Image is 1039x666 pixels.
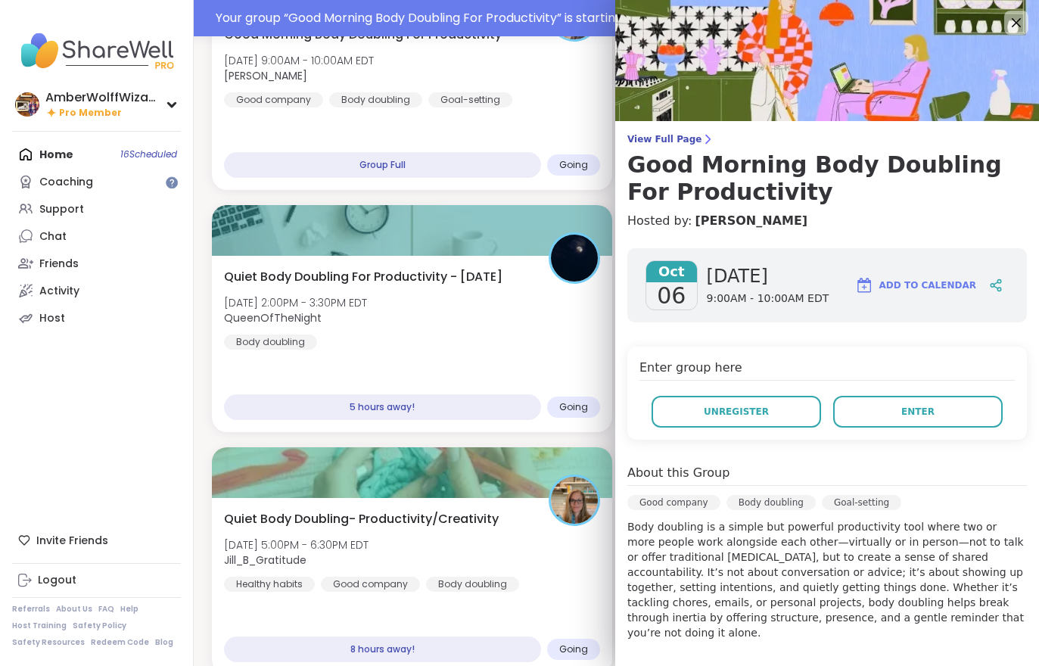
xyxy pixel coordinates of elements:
[39,257,79,272] div: Friends
[12,223,181,250] a: Chat
[224,92,323,107] div: Good company
[39,284,79,299] div: Activity
[12,304,181,331] a: Host
[627,464,729,482] h4: About this Group
[39,202,84,217] div: Support
[627,133,1027,206] a: View Full PageGood Morning Body Doubling For Productivity
[627,495,720,510] div: Good company
[657,282,686,310] span: 06
[91,637,149,648] a: Redeem Code
[707,264,829,288] span: [DATE]
[652,396,821,428] button: Unregister
[707,291,829,307] span: 9:00AM - 10:00AM EDT
[901,405,935,419] span: Enter
[428,92,512,107] div: Goal-setting
[15,92,39,117] img: AmberWolffWizard
[559,401,588,413] span: Going
[12,527,181,554] div: Invite Friends
[12,24,181,77] img: ShareWell Nav Logo
[216,9,1030,27] div: Your group “ Good Morning Body Doubling For Productivity ” is starting soon!
[833,396,1003,428] button: Enter
[646,261,697,282] span: Oct
[224,310,322,325] b: QueenOfTheNight
[321,577,420,592] div: Good company
[822,495,901,510] div: Goal-setting
[726,495,816,510] div: Body doubling
[12,604,50,615] a: Referrals
[848,267,983,303] button: Add to Calendar
[551,477,598,524] img: Jill_B_Gratitude
[120,604,138,615] a: Help
[12,277,181,304] a: Activity
[224,537,369,552] span: [DATE] 5:00PM - 6:30PM EDT
[12,637,85,648] a: Safety Resources
[224,510,499,528] span: Quiet Body Doubling- Productivity/Creativity
[879,279,976,292] span: Add to Calendar
[426,577,519,592] div: Body doubling
[45,89,159,106] div: AmberWolffWizard
[329,92,422,107] div: Body doubling
[704,405,769,419] span: Unregister
[12,250,181,277] a: Friends
[559,643,588,655] span: Going
[559,159,588,171] span: Going
[224,152,541,178] div: Group Full
[155,637,173,648] a: Blog
[695,212,807,230] a: [PERSON_NAME]
[39,175,93,190] div: Coaching
[224,295,367,310] span: [DATE] 2:00PM - 3:30PM EDT
[639,359,1015,381] h4: Enter group here
[12,567,181,594] a: Logout
[12,168,181,195] a: Coaching
[855,276,873,294] img: ShareWell Logomark
[56,604,92,615] a: About Us
[224,268,502,286] span: Quiet Body Doubling For Productivity - [DATE]
[224,577,315,592] div: Healthy habits
[166,176,178,188] iframe: Spotlight
[39,229,67,244] div: Chat
[224,68,307,83] b: [PERSON_NAME]
[59,107,122,120] span: Pro Member
[627,212,1027,230] h4: Hosted by:
[38,573,76,588] div: Logout
[39,311,65,326] div: Host
[224,552,306,568] b: Jill_B_Gratitude
[73,621,126,631] a: Safety Policy
[551,235,598,282] img: QueenOfTheNight
[224,335,317,350] div: Body doubling
[224,636,541,662] div: 8 hours away!
[627,519,1027,640] p: Body doubling is a simple but powerful productivity tool where two or more people work alongside ...
[12,621,67,631] a: Host Training
[12,195,181,223] a: Support
[224,394,541,420] div: 5 hours away!
[98,604,114,615] a: FAQ
[224,53,374,68] span: [DATE] 9:00AM - 10:00AM EDT
[627,151,1027,206] h3: Good Morning Body Doubling For Productivity
[627,133,1027,145] span: View Full Page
